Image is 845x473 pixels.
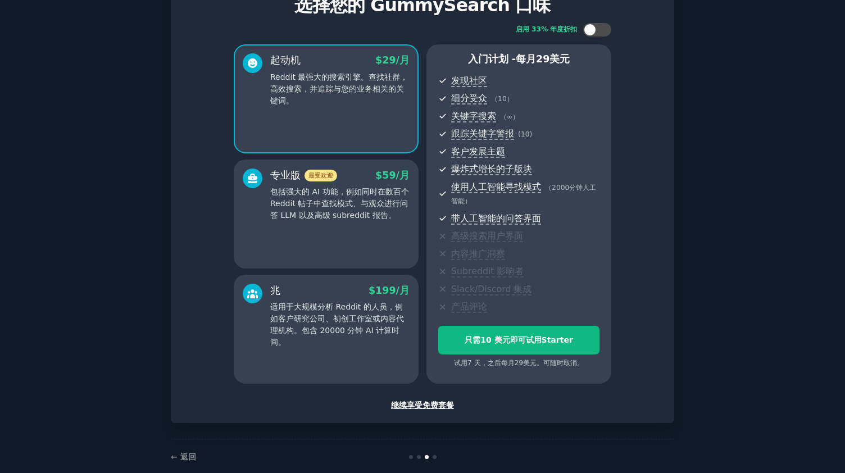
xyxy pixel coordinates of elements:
[382,170,396,181] font: 59
[537,359,584,367] font: 。可随时取消。
[451,284,531,294] font: Slack/Discord 集成
[375,54,382,66] font: $
[451,248,505,259] font: 内容推广洞察
[270,187,409,220] font: 包括强大的 AI 功能，例如同时在数百个 Reddit 帖子中查找模式、与观众进行问答 LLM 以及高级 subreddit 报告。
[545,184,552,192] font: （
[518,130,521,138] font: (
[454,359,481,367] font: 试用7 天
[391,401,454,410] font: 继续享受免费套餐
[498,95,507,103] font: 10
[438,326,599,354] button: 只需10 美元即可试用Starter
[270,302,404,347] font: 适用于大规模分析 Reddit 的人员，例如客户研究公司、初创工作室或内容代理机构。包含 20000 分钟 AI 计算时间。
[480,335,510,344] font: 10 美元
[542,335,573,344] font: Starter
[512,113,519,121] font: ）
[451,213,541,224] font: 带人工智能的问答界面
[375,285,396,296] font: 199
[451,181,541,192] font: 使用人工智能寻找模式
[308,172,333,179] font: 最受欢迎
[396,170,410,181] font: /月
[465,335,480,344] font: 只需
[549,53,570,65] font: 美元
[451,128,514,139] font: 跟踪关键字警报
[468,53,488,65] font: 入门
[481,359,501,367] font: ，之后
[510,335,542,344] font: 即可试用
[465,197,471,205] font: ）
[521,130,530,138] font: 10
[529,130,532,138] font: )
[451,75,487,86] font: 发现社区
[451,163,532,174] font: 爆炸式增长的子版块
[451,266,524,276] font: Subreddit 影响者
[516,53,536,65] font: 每月
[270,170,301,181] font: 专业版
[451,230,523,241] font: 高级搜索用户界面
[488,53,516,65] font: 计划 -
[451,146,505,157] font: 客户发展主题
[515,359,537,367] font: 29美元
[536,53,549,65] font: 29
[501,359,515,367] font: 每月
[507,113,512,121] font: ∞
[491,95,498,103] font: （
[270,72,408,105] font: Reddit 最强大的搜索引擎。查找社群，高效搜索，并追踪与您的业务相关的关键词。
[375,170,382,181] font: $
[382,54,396,66] font: 29
[507,95,514,103] font: ）
[171,452,196,461] a: ← 返回
[451,301,487,312] font: 产品评论
[369,285,375,296] font: $
[451,111,496,121] font: 关键字搜索
[516,25,578,33] font: 启用 33% 年度折扣
[270,285,280,296] font: 兆
[396,54,410,66] font: /月
[500,113,507,121] font: （
[270,54,301,66] font: 起动机
[451,93,487,103] font: 细分受众
[396,285,410,296] font: /月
